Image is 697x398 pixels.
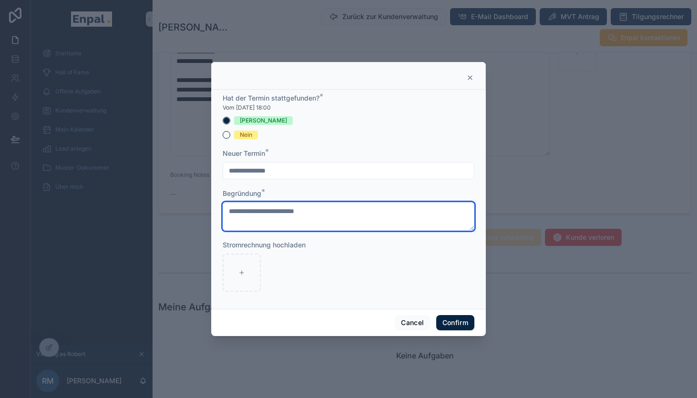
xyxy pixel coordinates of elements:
span: Begründung [223,189,261,197]
button: Cancel [395,315,430,330]
span: Vom [DATE] 18:00 [223,104,271,112]
div: Nein [240,131,252,139]
div: [PERSON_NAME] [240,116,287,125]
span: Hat der Termin stattgefunden? [223,94,319,102]
button: Confirm [436,315,474,330]
span: Neuer Termin [223,149,265,157]
span: Stromrechnung hochladen [223,241,306,249]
